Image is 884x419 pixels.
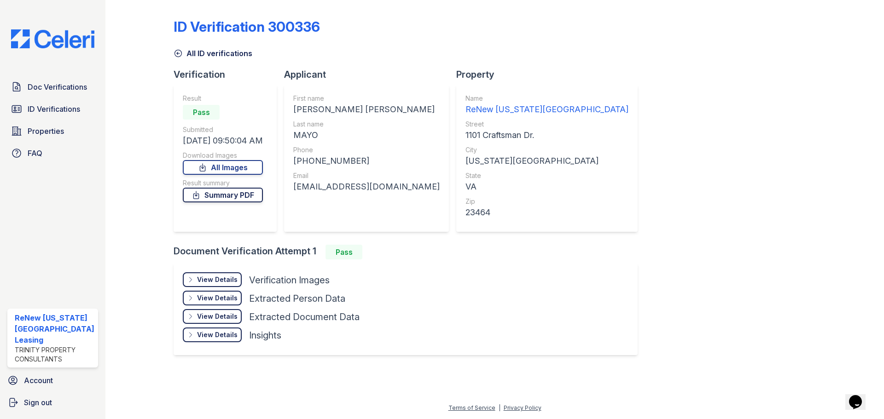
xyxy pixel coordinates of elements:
div: [US_STATE][GEOGRAPHIC_DATA] [465,155,628,167]
div: Property [456,68,645,81]
span: Doc Verifications [28,81,87,92]
div: Extracted Document Data [249,310,360,323]
a: Doc Verifications [7,78,98,96]
iframe: chat widget [845,382,875,410]
div: Result summary [183,178,263,188]
a: FAQ [7,144,98,162]
div: Result [183,94,263,103]
div: Street [465,120,628,129]
span: ID Verifications [28,103,80,115]
a: All Images [183,160,263,175]
div: MAYO [293,129,440,142]
div: Name [465,94,628,103]
div: Submitted [183,125,263,134]
a: Name ReNew [US_STATE][GEOGRAPHIC_DATA] [465,94,628,116]
a: Privacy Policy [504,404,541,411]
a: Terms of Service [448,404,495,411]
div: [DATE] 09:50:04 AM [183,134,263,147]
div: Trinity Property Consultants [15,345,94,364]
div: ReNew [US_STATE][GEOGRAPHIC_DATA] Leasing [15,312,94,345]
a: Properties [7,122,98,140]
div: ReNew [US_STATE][GEOGRAPHIC_DATA] [465,103,628,116]
img: CE_Logo_Blue-a8612792a0a2168367f1c8372b55b34899dd931a85d93a1a3d3e32e68fde9ad4.png [4,29,102,48]
div: [EMAIL_ADDRESS][DOMAIN_NAME] [293,180,440,193]
span: FAQ [28,148,42,159]
span: Account [24,375,53,386]
span: Properties [28,126,64,137]
div: Email [293,171,440,180]
a: Sign out [4,393,102,412]
div: [PHONE_NUMBER] [293,155,440,167]
div: Zip [465,197,628,206]
div: Verification Images [249,274,330,287]
div: [PERSON_NAME] [PERSON_NAME] [293,103,440,116]
div: Pass [183,105,220,120]
div: View Details [197,312,238,321]
div: View Details [197,330,238,339]
a: All ID verifications [174,48,252,59]
div: Last name [293,120,440,129]
span: Sign out [24,397,52,408]
a: ID Verifications [7,100,98,118]
div: VA [465,180,628,193]
div: View Details [197,293,238,303]
div: Applicant [284,68,456,81]
div: State [465,171,628,180]
a: Summary PDF [183,188,263,202]
div: Pass [326,245,362,259]
div: View Details [197,275,238,284]
div: 23464 [465,206,628,219]
div: First name [293,94,440,103]
div: Download Images [183,151,263,160]
a: Account [4,371,102,390]
div: Insights [249,329,281,342]
div: ID Verification 300336 [174,18,320,35]
div: City [465,145,628,155]
div: Phone [293,145,440,155]
div: Verification [174,68,284,81]
div: Document Verification Attempt 1 [174,245,645,259]
div: 1101 Craftsman Dr. [465,129,628,142]
div: Extracted Person Data [249,292,345,305]
div: | [499,404,500,411]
